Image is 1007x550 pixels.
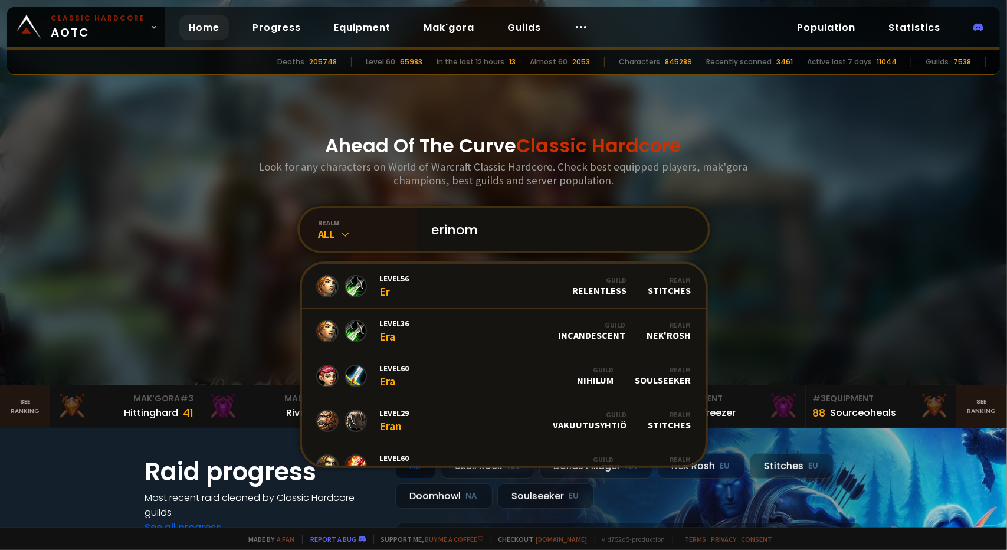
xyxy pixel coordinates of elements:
div: Guild [573,276,627,284]
a: Level29EranGuildVakuutusyhtiöRealmStitches [302,398,706,443]
div: Era [380,318,409,343]
div: In the last 12 hours [437,57,504,67]
a: Mak'Gora#3Hittinghard41 [50,385,201,428]
a: #2Equipment88Notafreezer [655,385,806,428]
div: Eran [380,453,409,478]
span: Level 29 [380,408,409,418]
span: Level 36 [380,318,409,329]
div: Nihilum [578,365,614,386]
span: # 3 [813,392,826,404]
span: # 3 [180,392,193,404]
h3: Look for any characters on World of Warcraft Classic Hardcore. Check best equipped players, mak'g... [255,160,753,187]
a: Level60EraGuildNihilumRealmSoulseeker [302,353,706,398]
span: Checkout [491,535,588,544]
div: 65983 [400,57,422,67]
div: Level 60 [366,57,395,67]
input: Search a character... [425,208,694,251]
small: EU [720,460,730,472]
span: AOTC [51,13,145,41]
div: 88 [813,405,826,421]
div: Realm [647,320,691,329]
a: Mak'Gora#2Rivench100 [201,385,352,428]
span: Support me, [373,535,484,544]
a: Home [179,15,229,40]
div: Hittinghard [124,405,178,420]
span: Level 60 [380,363,409,374]
div: 11044 [877,57,897,67]
span: Level 60 [380,453,409,463]
div: Stitches [648,276,691,296]
div: Vakuutusyhtiö [553,410,627,431]
div: All [319,227,418,241]
div: [GEOGRAPHIC_DATA] [524,455,614,476]
a: Consent [742,535,773,544]
div: Er [380,273,409,299]
a: #3Equipment88Sourceoheals [806,385,957,428]
a: See all progress [145,520,222,534]
div: Realm [648,276,691,284]
small: Classic Hardcore [51,13,145,24]
div: 13 [509,57,516,67]
span: Made by [242,535,295,544]
div: Stitches [648,410,691,431]
div: Sourceoheals [831,405,897,420]
a: Level60EranGuild[GEOGRAPHIC_DATA]RealmSoulseeker [302,443,706,488]
div: Mak'Gora [57,392,193,405]
small: EU [809,460,819,472]
div: Soulseeker [635,455,691,476]
div: Recently scanned [706,57,772,67]
small: EU [569,490,579,502]
div: Guild [553,410,627,419]
a: Privacy [711,535,737,544]
a: Progress [243,15,310,40]
div: Deaths [277,57,304,67]
div: 2053 [572,57,590,67]
span: Level 56 [380,273,409,284]
a: Mak'gora [414,15,484,40]
a: Equipment [324,15,400,40]
h1: Raid progress [145,453,381,490]
small: NA [466,490,478,502]
div: Characters [619,57,660,67]
div: 205748 [309,57,337,67]
div: Almost 60 [530,57,568,67]
a: Guilds [498,15,550,40]
div: Realm [648,410,691,419]
div: Guilds [926,57,949,67]
a: Level56ErGuildRelentlessRealmStitches [302,264,706,309]
div: Rivench [286,405,323,420]
a: Seeranking [957,385,1007,428]
a: Buy me a coffee [425,535,484,544]
div: Stitches [750,453,834,479]
div: Incandescent [559,320,626,341]
div: 41 [183,405,193,421]
div: Notafreezer [680,405,736,420]
h4: Most recent raid cleaned by Classic Hardcore guilds [145,490,381,520]
div: 3461 [776,57,793,67]
div: Era [380,363,409,388]
div: Soulseeker [497,483,594,509]
div: Active last 7 days [807,57,872,67]
div: Mak'Gora [208,392,345,405]
div: Soulseeker [635,365,691,386]
div: Doomhowl [395,483,493,509]
a: Classic HardcoreAOTC [7,7,165,47]
a: Report a bug [311,535,357,544]
div: realm [319,218,418,227]
span: v. d752d5 - production [595,535,665,544]
div: Guild [559,320,626,329]
div: Nek'Rosh [657,453,745,479]
div: 7538 [953,57,971,67]
a: a fan [277,535,295,544]
a: Level36EraGuildIncandescentRealmNek'Rosh [302,309,706,353]
div: Equipment [662,392,798,405]
div: Guild [524,455,614,464]
h1: Ahead Of The Curve [326,132,682,160]
a: Terms [685,535,707,544]
div: Guild [578,365,614,374]
div: Realm [635,455,691,464]
div: Realm [635,365,691,374]
div: Eran [380,408,409,433]
div: Nek'Rosh [647,320,691,341]
div: Relentless [573,276,627,296]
